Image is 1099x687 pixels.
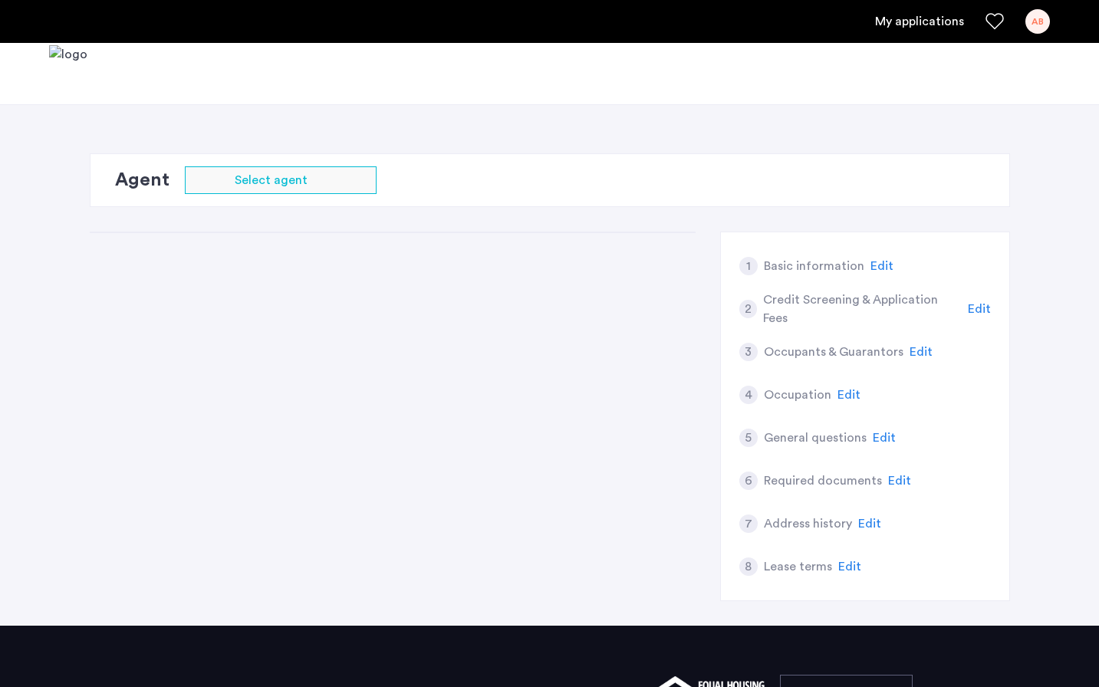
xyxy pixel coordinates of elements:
h5: Address history [764,514,852,533]
span: Edit [858,518,881,530]
img: logo [49,45,87,103]
span: Edit [870,260,893,272]
a: Cazamio logo [49,45,87,103]
h5: Lease terms [764,557,832,576]
span: Edit [837,389,860,401]
span: Edit [888,475,911,487]
h5: Occupation [764,386,831,404]
div: 7 [739,514,758,533]
span: Edit [838,560,861,573]
a: Favorites [985,12,1004,31]
h5: General questions [764,429,867,447]
div: 4 [739,386,758,404]
div: AB [1025,9,1050,34]
h5: Occupants & Guarantors [764,343,903,361]
h5: Required documents [764,472,882,490]
div: 3 [739,343,758,361]
h5: Credit Screening & Application Fees [763,291,962,327]
span: Edit [968,303,991,315]
div: 8 [739,557,758,576]
div: 6 [739,472,758,490]
span: Edit [873,432,896,444]
div: 2 [739,300,758,318]
h5: Basic information [764,257,864,275]
div: 5 [739,429,758,447]
div: 1 [739,257,758,275]
a: My application [875,12,964,31]
h2: Agent [115,166,169,194]
span: Edit [910,346,933,358]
